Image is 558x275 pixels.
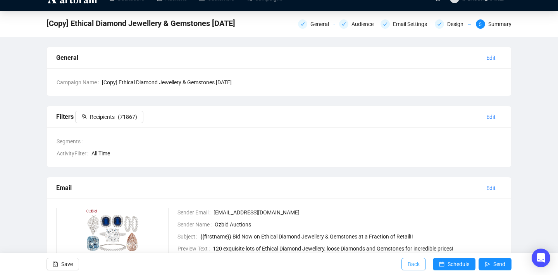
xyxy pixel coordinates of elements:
span: Edit [486,54,496,62]
span: [Copy] Ethical Diamond Jewellery & Gemstones [DATE] [102,78,502,87]
span: send [485,261,490,267]
span: Filters [56,113,143,120]
button: Edit [480,182,502,194]
span: 120 exquisite lots of Ethical Diamond Jewellery, loose Diamonds and Gemstones for incredible prices! [213,244,502,253]
span: team [81,114,87,119]
span: check [383,22,387,26]
div: Design [447,19,468,29]
span: check [437,22,442,26]
span: ActivityFilter [57,149,91,158]
span: ( 71867 ) [118,113,137,121]
span: Campaign Name [57,78,102,87]
span: Save [61,253,73,275]
div: Design [435,19,471,29]
button: Send [479,258,511,270]
div: Open Intercom Messenger [532,249,550,267]
span: Sender Name [177,220,215,229]
span: Ozbid Auctions [215,220,502,229]
span: Sender Email [177,208,214,217]
span: calendar [439,261,444,267]
span: check [341,22,346,26]
div: General [298,19,334,29]
span: Edit [486,113,496,121]
div: General [56,53,480,63]
div: Audience [351,19,378,29]
div: 5Summary [476,19,511,29]
span: Back [408,253,420,275]
span: Edit [486,184,496,192]
span: Recipients [90,113,115,121]
div: Email Settings [381,19,430,29]
div: General [310,19,334,29]
span: Segments [57,137,86,146]
button: Back [401,258,426,270]
button: Edit [480,52,502,64]
div: Audience [339,19,375,29]
span: Send [493,253,505,275]
span: [EMAIL_ADDRESS][DOMAIN_NAME] [214,208,502,217]
div: Email [56,183,480,193]
button: Edit [480,111,502,123]
span: All Time [91,149,502,158]
span: save [53,261,58,267]
span: {{firstname}} Bid Now on Ethical Diamond Jewellery & Gemstones at a Fraction of Retail!! [200,232,502,241]
button: Save [46,258,79,270]
button: Recipients(71867) [75,111,143,123]
span: 5 [479,22,482,27]
div: Summary [488,19,511,29]
button: Schedule [433,258,475,270]
span: Schedule [448,253,469,275]
span: Subject [177,232,200,241]
span: [Copy] Ethical Diamond Jewellery & Gemstones 2.9.25 [46,17,235,30]
span: Preview Text [177,244,213,253]
div: Email Settings [393,19,432,29]
span: check [300,22,305,26]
